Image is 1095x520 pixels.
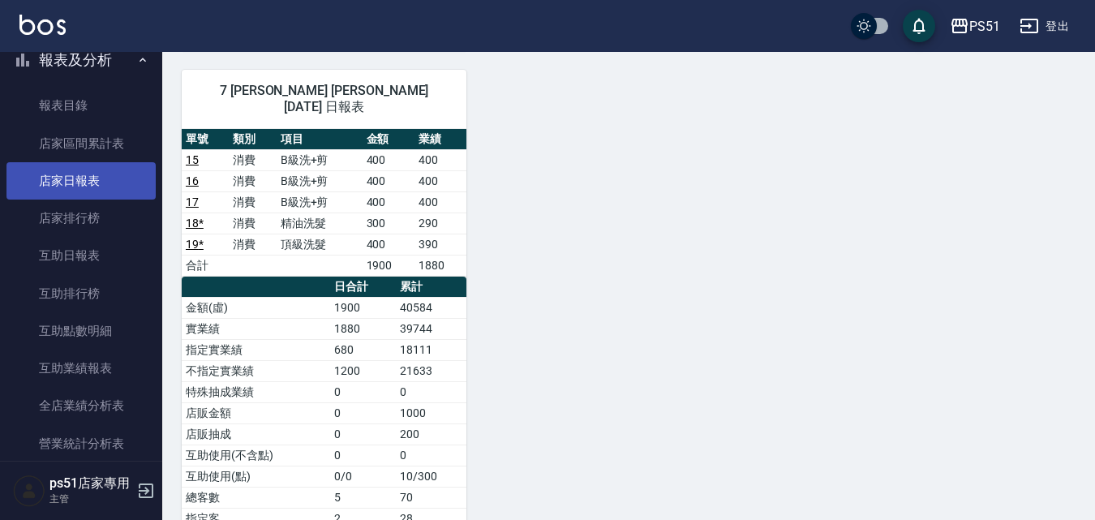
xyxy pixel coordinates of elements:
[182,255,229,276] td: 合計
[396,277,466,298] th: 累計
[396,402,466,423] td: 1000
[182,318,330,339] td: 實業績
[414,170,466,191] td: 400
[277,129,363,150] th: 項目
[363,234,414,255] td: 400
[182,423,330,445] td: 店販抽成
[363,255,414,276] td: 1900
[182,402,330,423] td: 店販金額
[1013,11,1076,41] button: 登出
[182,129,229,150] th: 單號
[6,275,156,312] a: 互助排行榜
[6,162,156,200] a: 店家日報表
[6,387,156,424] a: 全店業績分析表
[229,129,276,150] th: 類別
[414,129,466,150] th: 業績
[414,255,466,276] td: 1880
[969,16,1000,37] div: PS51
[186,196,199,208] a: 17
[363,170,414,191] td: 400
[49,475,132,492] h5: ps51店家專用
[201,83,447,115] span: 7 [PERSON_NAME] [PERSON_NAME][DATE] 日報表
[396,297,466,318] td: 40584
[330,402,396,423] td: 0
[903,10,935,42] button: save
[277,191,363,213] td: B級洗+剪
[182,297,330,318] td: 金額(虛)
[182,381,330,402] td: 特殊抽成業績
[186,153,199,166] a: 15
[6,237,156,274] a: 互助日報表
[363,129,414,150] th: 金額
[330,339,396,360] td: 680
[396,466,466,487] td: 10/300
[229,149,276,170] td: 消費
[330,487,396,508] td: 5
[6,312,156,350] a: 互助點數明細
[19,15,66,35] img: Logo
[182,487,330,508] td: 總客數
[330,445,396,466] td: 0
[229,191,276,213] td: 消費
[396,360,466,381] td: 21633
[49,492,132,506] p: 主管
[182,129,466,277] table: a dense table
[414,213,466,234] td: 290
[414,234,466,255] td: 390
[414,149,466,170] td: 400
[229,213,276,234] td: 消費
[330,360,396,381] td: 1200
[6,425,156,462] a: 營業統計分析表
[6,39,156,81] button: 報表及分析
[6,125,156,162] a: 店家區間累計表
[182,339,330,360] td: 指定實業績
[186,174,199,187] a: 16
[363,149,414,170] td: 400
[414,191,466,213] td: 400
[277,234,363,255] td: 頂級洗髮
[330,381,396,402] td: 0
[396,318,466,339] td: 39744
[363,191,414,213] td: 400
[182,360,330,381] td: 不指定實業績
[229,170,276,191] td: 消費
[330,423,396,445] td: 0
[6,200,156,237] a: 店家排行榜
[396,487,466,508] td: 70
[182,466,330,487] td: 互助使用(點)
[396,423,466,445] td: 200
[13,475,45,507] img: Person
[277,170,363,191] td: B級洗+剪
[330,466,396,487] td: 0/0
[182,445,330,466] td: 互助使用(不含點)
[6,350,156,387] a: 互助業績報表
[396,445,466,466] td: 0
[6,87,156,124] a: 報表目錄
[396,381,466,402] td: 0
[277,213,363,234] td: 精油洗髮
[396,339,466,360] td: 18111
[330,277,396,298] th: 日合計
[229,234,276,255] td: 消費
[943,10,1007,43] button: PS51
[330,297,396,318] td: 1900
[363,213,414,234] td: 300
[277,149,363,170] td: B級洗+剪
[330,318,396,339] td: 1880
